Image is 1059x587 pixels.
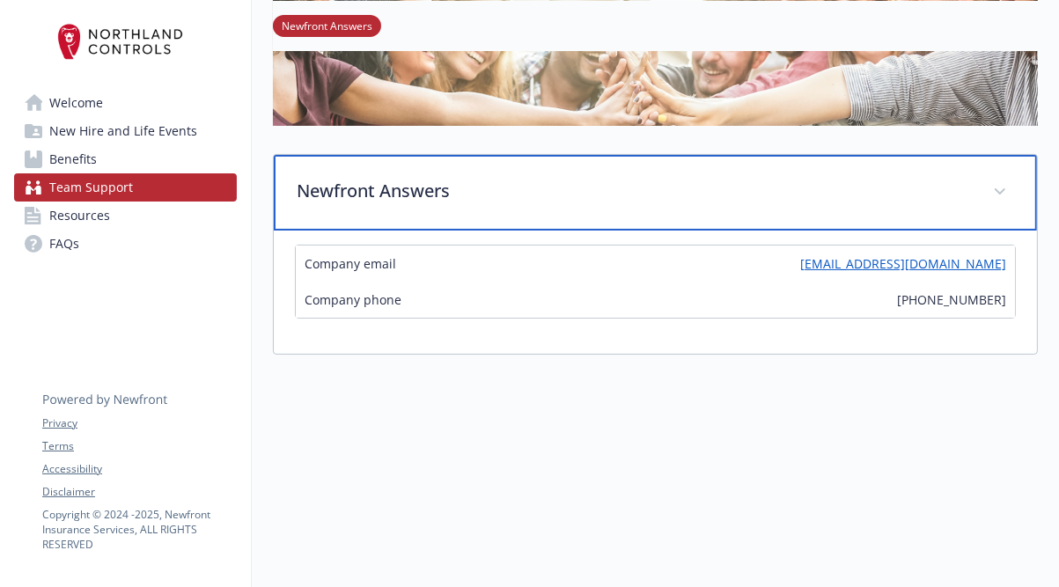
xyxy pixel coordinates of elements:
[42,507,236,552] p: Copyright © 2024 - 2025 , Newfront Insurance Services, ALL RIGHTS RESERVED
[14,145,237,173] a: Benefits
[49,145,97,173] span: Benefits
[49,117,197,145] span: New Hire and Life Events
[274,155,1037,231] div: Newfront Answers
[897,290,1006,309] span: [PHONE_NUMBER]
[800,254,1006,273] a: [EMAIL_ADDRESS][DOMAIN_NAME]
[297,178,972,204] p: Newfront Answers
[14,173,237,202] a: Team Support
[42,438,236,454] a: Terms
[42,415,236,431] a: Privacy
[42,461,236,477] a: Accessibility
[305,290,401,309] span: Company phone
[49,173,133,202] span: Team Support
[305,254,396,273] span: Company email
[274,231,1037,354] div: Newfront Answers
[273,17,381,33] a: Newfront Answers
[14,202,237,230] a: Resources
[14,230,237,258] a: FAQs
[49,202,110,230] span: Resources
[42,484,236,500] a: Disclaimer
[49,89,103,117] span: Welcome
[14,89,237,117] a: Welcome
[14,117,237,145] a: New Hire and Life Events
[49,230,79,258] span: FAQs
